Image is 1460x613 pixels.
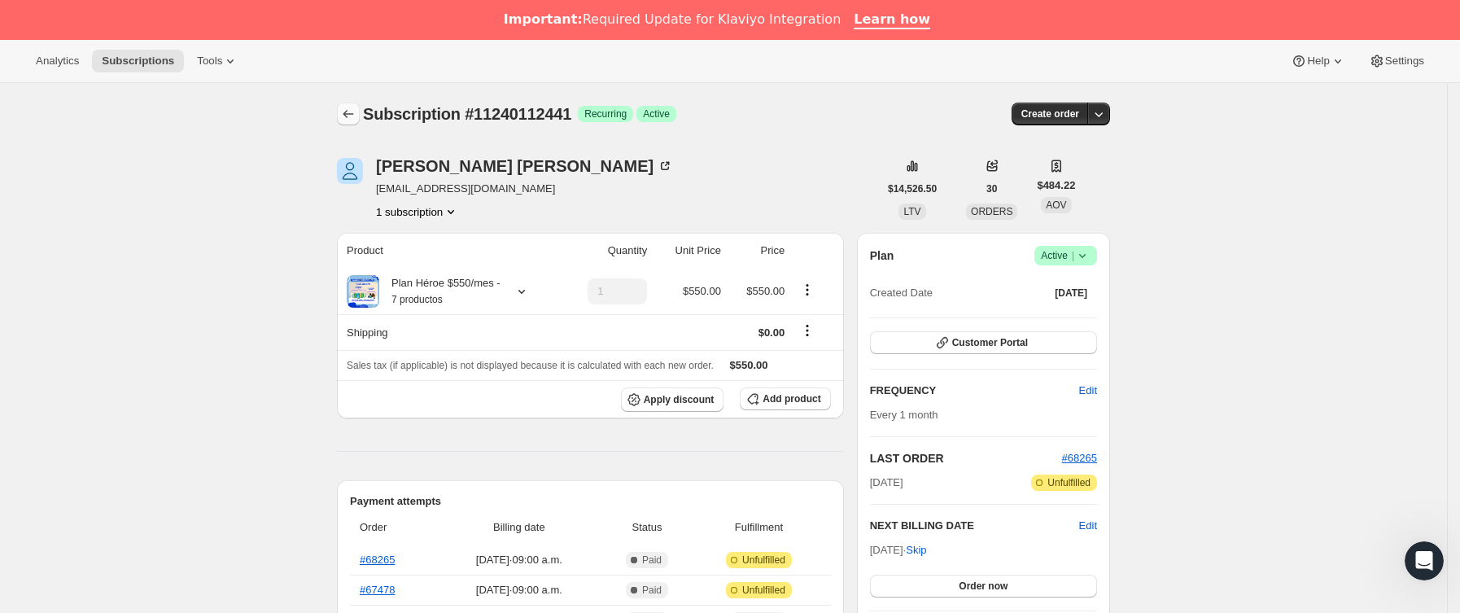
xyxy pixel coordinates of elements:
span: Order now [959,580,1008,593]
span: Edit [1079,383,1097,399]
img: product img [347,275,379,308]
span: Every 1 month [870,409,938,421]
span: Subscription #11240112441 [363,105,571,123]
button: Settings [1359,50,1434,72]
button: #68265 [1062,450,1097,466]
span: Active [643,107,670,120]
th: Shipping [337,314,560,350]
button: Edit [1079,518,1097,534]
h2: LAST ORDER [870,450,1062,466]
button: Customer Portal [870,331,1097,354]
span: Analytics [36,55,79,68]
div: [PERSON_NAME] [PERSON_NAME] [376,158,673,174]
span: Sales tax (if applicable) is not displayed because it is calculated with each new order. [347,360,714,371]
a: #68265 [1062,452,1097,464]
span: Created Date [870,285,933,301]
button: [DATE] [1045,282,1097,304]
a: #68265 [360,554,395,566]
small: 7 productos [391,294,443,305]
button: Help [1281,50,1355,72]
th: Unit Price [652,233,726,269]
span: $550.00 [730,359,768,371]
span: Settings [1385,55,1424,68]
span: Status [607,519,688,536]
span: Paid [642,584,662,597]
button: Shipping actions [794,322,820,339]
span: [DATE] [1055,287,1087,300]
span: [DATE] · 09:00 a.m. [441,582,597,598]
div: Required Update for Klaviyo Integration [504,11,841,28]
b: Important: [504,11,583,27]
span: $550.00 [683,285,721,297]
button: Analytics [26,50,89,72]
span: Ivett Salinas [337,158,363,184]
span: [DATE] [870,475,903,491]
span: Subscriptions [102,55,174,68]
span: Unfulfilled [742,554,785,567]
button: Apply discount [621,388,724,412]
h2: Payment attempts [350,493,831,510]
h2: Plan [870,247,894,264]
button: Subscriptions [337,103,360,125]
span: $484.22 [1037,177,1075,194]
span: [EMAIL_ADDRESS][DOMAIN_NAME] [376,181,673,197]
span: LTV [903,206,920,217]
button: Edit [1069,378,1107,404]
span: Billing date [441,519,597,536]
span: Fulfillment [697,519,820,536]
span: ORDERS [971,206,1012,217]
button: Tools [187,50,248,72]
span: $550.00 [746,285,785,297]
span: Add product [763,392,820,405]
button: 30 [977,177,1007,200]
span: [DATE] · [870,544,927,556]
button: Subscriptions [92,50,184,72]
span: Customer Portal [952,336,1028,349]
h2: FREQUENCY [870,383,1079,399]
iframe: Intercom live chat [1405,541,1444,580]
span: $14,526.50 [888,182,937,195]
div: Plan Héroe $550/mes - [379,275,501,308]
button: Create order [1012,103,1089,125]
span: Paid [642,554,662,567]
span: Apply discount [644,393,715,406]
button: $14,526.50 [878,177,946,200]
span: Help [1307,55,1329,68]
span: 30 [986,182,997,195]
button: Order now [870,575,1097,598]
span: Skip [906,542,926,558]
a: Learn how [854,11,930,29]
span: Recurring [584,107,627,120]
span: Unfulfilled [742,584,785,597]
span: Active [1041,247,1091,264]
span: Unfulfilled [1047,476,1091,489]
span: [DATE] · 09:00 a.m. [441,552,597,568]
a: #67478 [360,584,395,596]
th: Order [350,510,436,545]
span: Create order [1021,107,1079,120]
span: | [1072,249,1074,262]
span: AOV [1046,199,1066,211]
button: Product actions [794,281,820,299]
h2: NEXT BILLING DATE [870,518,1079,534]
button: Add product [740,388,830,410]
th: Price [726,233,789,269]
th: Quantity [560,233,652,269]
button: Skip [896,537,936,563]
span: Tools [197,55,222,68]
button: Product actions [376,204,459,220]
span: $0.00 [758,326,785,339]
th: Product [337,233,560,269]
